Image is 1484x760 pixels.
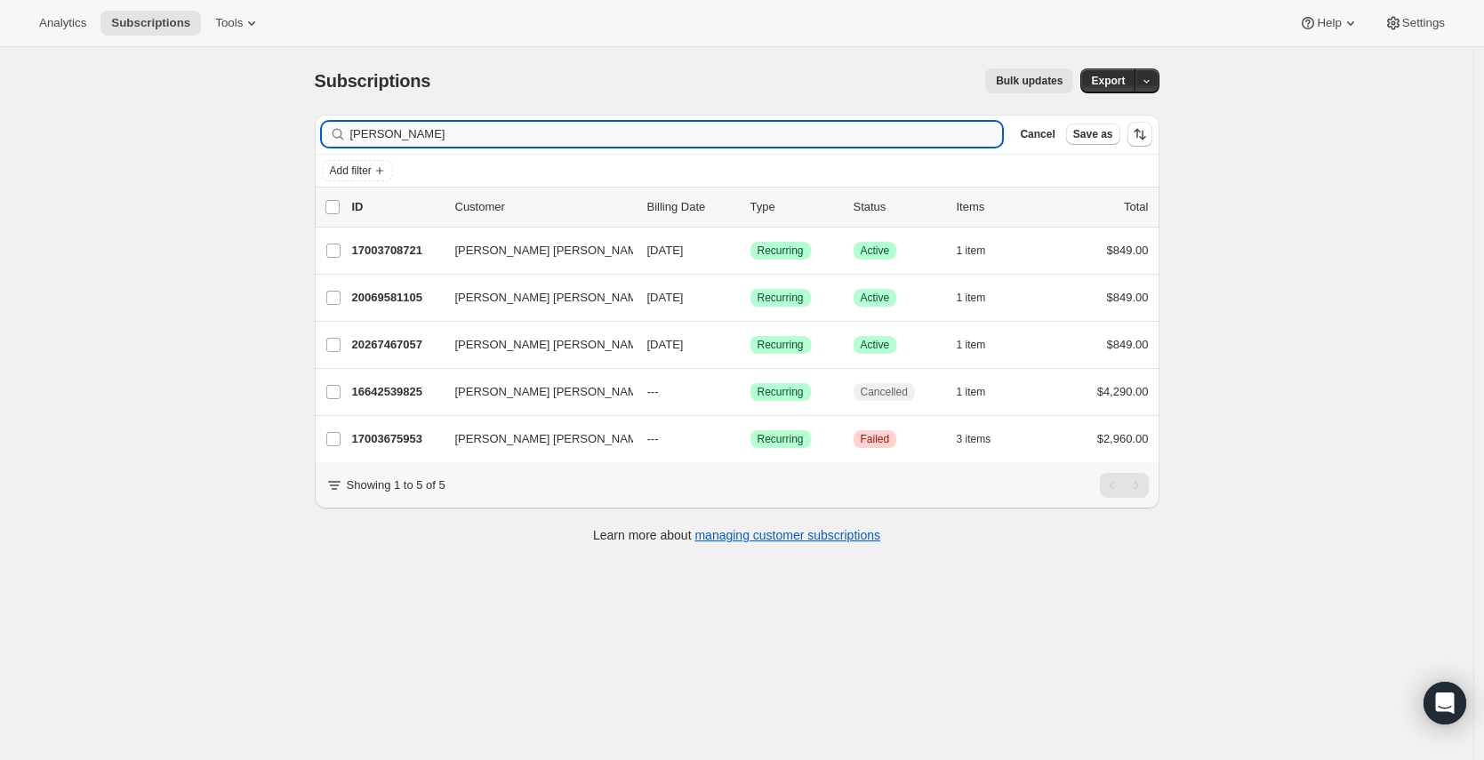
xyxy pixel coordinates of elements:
div: 17003708721[PERSON_NAME] [PERSON_NAME][DATE]SuccessRecurringSuccessActive1 item$849.00 [352,238,1149,263]
button: 1 item [957,380,1006,404]
div: 20267467057[PERSON_NAME] [PERSON_NAME][DATE]SuccessRecurringSuccessActive1 item$849.00 [352,332,1149,357]
span: $849.00 [1107,291,1149,304]
button: Add filter [322,160,393,181]
button: 1 item [957,285,1006,310]
span: $849.00 [1107,338,1149,351]
button: 3 items [957,427,1011,452]
span: Subscriptions [315,71,431,91]
button: [PERSON_NAME] [PERSON_NAME] [445,378,622,406]
span: --- [647,385,659,398]
span: Tools [215,16,243,30]
span: Export [1091,74,1125,88]
span: Active [861,244,890,258]
span: Recurring [758,244,804,258]
div: IDCustomerBilling DateTypeStatusItemsTotal [352,198,1149,216]
div: 16642539825[PERSON_NAME] [PERSON_NAME]---SuccessRecurringCancelled1 item$4,290.00 [352,380,1149,404]
span: Add filter [330,164,372,178]
button: Export [1080,68,1135,93]
div: Items [957,198,1046,216]
p: 20267467057 [352,336,441,354]
p: Showing 1 to 5 of 5 [347,476,445,494]
span: Recurring [758,338,804,352]
p: Learn more about [593,526,880,544]
span: Active [861,291,890,305]
p: Billing Date [647,198,736,216]
button: Tools [205,11,271,36]
button: [PERSON_NAME] [PERSON_NAME] [445,331,622,359]
p: Customer [455,198,633,216]
button: Analytics [28,11,97,36]
span: $849.00 [1107,244,1149,257]
span: $2,960.00 [1097,432,1149,445]
span: Save as [1073,127,1113,141]
button: Save as [1066,124,1120,145]
span: [PERSON_NAME] [PERSON_NAME] [455,242,648,260]
p: 20069581105 [352,289,441,307]
span: Analytics [39,16,86,30]
p: 17003708721 [352,242,441,260]
span: Settings [1402,16,1445,30]
span: [PERSON_NAME] [PERSON_NAME] [455,289,648,307]
button: Settings [1374,11,1456,36]
span: Active [861,338,890,352]
div: 20069581105[PERSON_NAME] [PERSON_NAME][DATE]SuccessRecurringSuccessActive1 item$849.00 [352,285,1149,310]
span: Recurring [758,385,804,399]
span: [DATE] [647,338,684,351]
span: Recurring [758,291,804,305]
button: [PERSON_NAME] [PERSON_NAME] [445,236,622,265]
button: Subscriptions [100,11,201,36]
span: Help [1317,16,1341,30]
input: Filter subscribers [350,122,1003,147]
span: 3 items [957,432,991,446]
span: 1 item [957,385,986,399]
span: [DATE] [647,244,684,257]
span: [PERSON_NAME] [PERSON_NAME] [455,336,648,354]
span: [PERSON_NAME] [PERSON_NAME] [455,383,648,401]
button: [PERSON_NAME] [PERSON_NAME] [445,425,622,453]
button: Help [1288,11,1369,36]
p: Total [1124,198,1148,216]
span: 1 item [957,244,986,258]
nav: Pagination [1100,473,1149,498]
span: $4,290.00 [1097,385,1149,398]
a: managing customer subscriptions [694,528,880,542]
span: Cancelled [861,385,908,399]
p: ID [352,198,441,216]
span: --- [647,432,659,445]
button: Bulk updates [985,68,1073,93]
div: Type [750,198,839,216]
span: Failed [861,432,890,446]
span: 1 item [957,338,986,352]
p: 17003675953 [352,430,441,448]
span: [PERSON_NAME] [PERSON_NAME] [455,430,648,448]
span: Cancel [1020,127,1055,141]
button: Sort the results [1127,122,1152,147]
button: [PERSON_NAME] [PERSON_NAME] [445,284,622,312]
span: 1 item [957,291,986,305]
div: Open Intercom Messenger [1424,682,1466,724]
button: 1 item [957,238,1006,263]
span: Recurring [758,432,804,446]
p: 16642539825 [352,383,441,401]
span: Bulk updates [996,74,1063,88]
div: 17003675953[PERSON_NAME] [PERSON_NAME]---SuccessRecurringCriticalFailed3 items$2,960.00 [352,427,1149,452]
span: [DATE] [647,291,684,304]
p: Status [854,198,943,216]
button: 1 item [957,332,1006,357]
span: Subscriptions [111,16,190,30]
button: Cancel [1013,124,1062,145]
